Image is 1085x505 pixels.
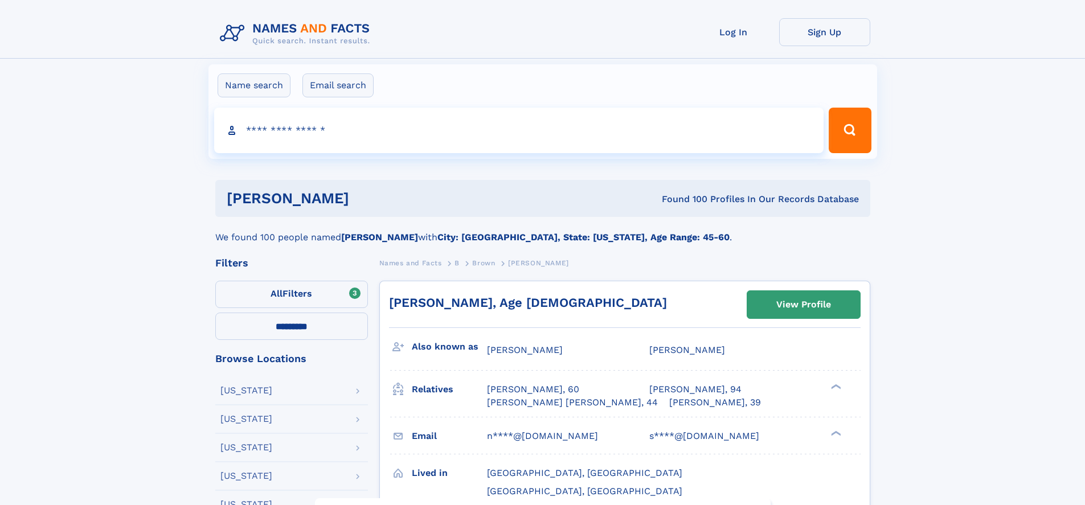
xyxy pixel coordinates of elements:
[505,193,859,206] div: Found 100 Profiles In Our Records Database
[829,108,871,153] button: Search Button
[412,380,487,399] h3: Relatives
[412,463,487,483] h3: Lived in
[455,256,460,270] a: B
[487,344,563,355] span: [PERSON_NAME]
[215,18,379,49] img: Logo Names and Facts
[227,191,506,206] h1: [PERSON_NAME]
[215,354,368,364] div: Browse Locations
[472,256,495,270] a: Brown
[688,18,779,46] a: Log In
[779,18,870,46] a: Sign Up
[220,443,272,452] div: [US_STATE]
[271,288,282,299] span: All
[776,291,831,318] div: View Profile
[828,383,842,391] div: ❯
[389,295,667,310] a: [PERSON_NAME], Age [DEMOGRAPHIC_DATA]
[437,232,730,243] b: City: [GEOGRAPHIC_DATA], State: [US_STATE], Age Range: 45-60
[412,337,487,356] h3: Also known as
[828,429,842,437] div: ❯
[487,467,682,478] span: [GEOGRAPHIC_DATA], [GEOGRAPHIC_DATA]
[487,396,658,409] a: [PERSON_NAME] [PERSON_NAME], 44
[302,73,374,97] label: Email search
[669,396,761,409] a: [PERSON_NAME], 39
[747,291,860,318] a: View Profile
[215,258,368,268] div: Filters
[218,73,290,97] label: Name search
[215,217,870,244] div: We found 100 people named with .
[220,414,272,424] div: [US_STATE]
[215,281,368,308] label: Filters
[508,259,569,267] span: [PERSON_NAME]
[379,256,442,270] a: Names and Facts
[214,108,824,153] input: search input
[220,471,272,481] div: [US_STATE]
[649,344,725,355] span: [PERSON_NAME]
[487,486,682,496] span: [GEOGRAPHIC_DATA], [GEOGRAPHIC_DATA]
[455,259,460,267] span: B
[341,232,418,243] b: [PERSON_NAME]
[472,259,495,267] span: Brown
[412,426,487,446] h3: Email
[649,383,742,396] a: [PERSON_NAME], 94
[487,383,579,396] a: [PERSON_NAME], 60
[220,386,272,395] div: [US_STATE]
